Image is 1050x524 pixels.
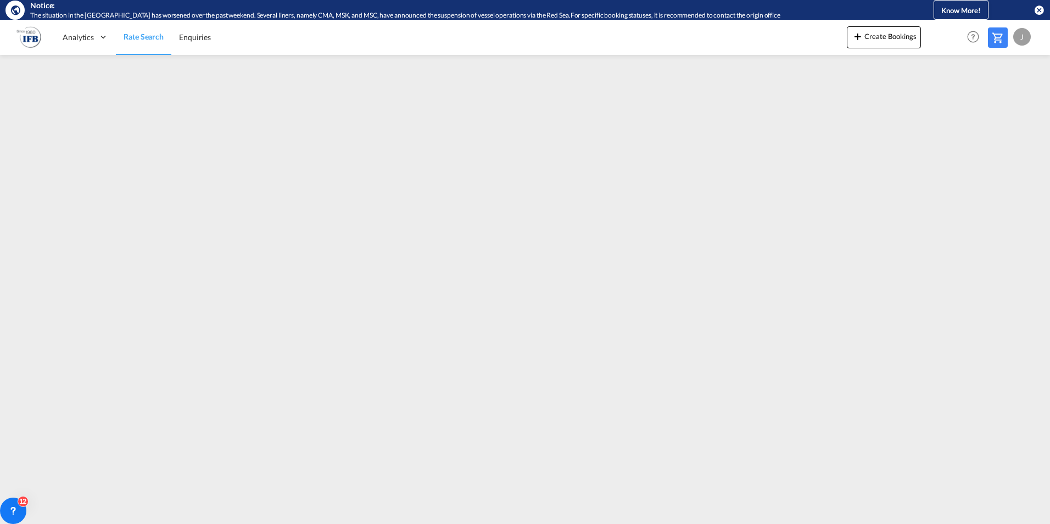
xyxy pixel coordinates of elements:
[964,27,982,46] span: Help
[847,26,921,48] button: icon-plus 400-fgCreate Bookings
[55,19,116,55] div: Analytics
[16,25,41,49] img: b628ab10256c11eeb52753acbc15d091.png
[1034,4,1045,15] button: icon-close-circle
[1013,28,1031,46] div: J
[179,32,211,42] span: Enquiries
[171,19,219,55] a: Enquiries
[124,32,164,41] span: Rate Search
[63,32,94,43] span: Analytics
[116,19,171,55] a: Rate Search
[30,11,889,20] div: The situation in the Red Sea has worsened over the past weekend. Several liners, namely CMA, MSK,...
[10,4,21,15] md-icon: icon-earth
[851,30,864,43] md-icon: icon-plus 400-fg
[941,6,981,15] span: Know More!
[964,27,988,47] div: Help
